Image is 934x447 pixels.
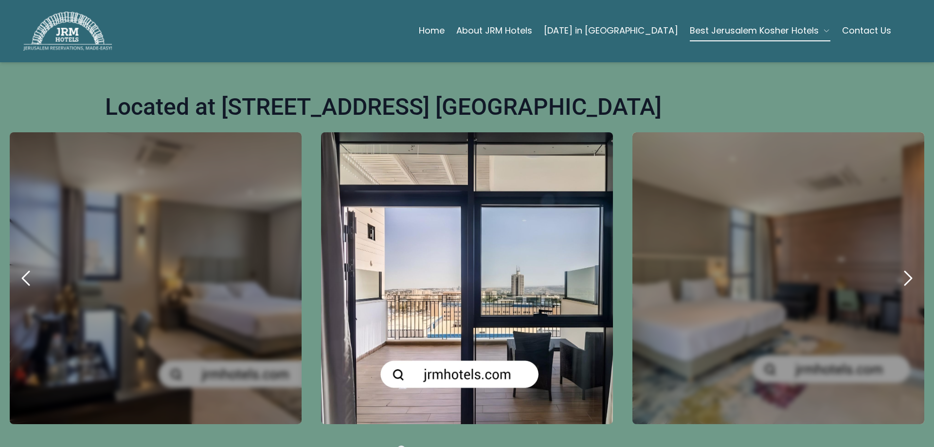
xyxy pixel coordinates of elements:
button: previous [10,262,43,295]
button: next [891,262,924,295]
a: Contact Us [842,21,891,40]
span: Best Jerusalem Kosher Hotels [690,24,819,37]
button: Best Jerusalem Kosher Hotels [690,21,830,40]
h1: Located at [STREET_ADDRESS] [GEOGRAPHIC_DATA] [105,93,662,121]
img: JRM Hotels [23,12,112,51]
a: Home [419,21,445,40]
a: About JRM Hotels [456,21,532,40]
a: [DATE] in [GEOGRAPHIC_DATA] [544,21,678,40]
